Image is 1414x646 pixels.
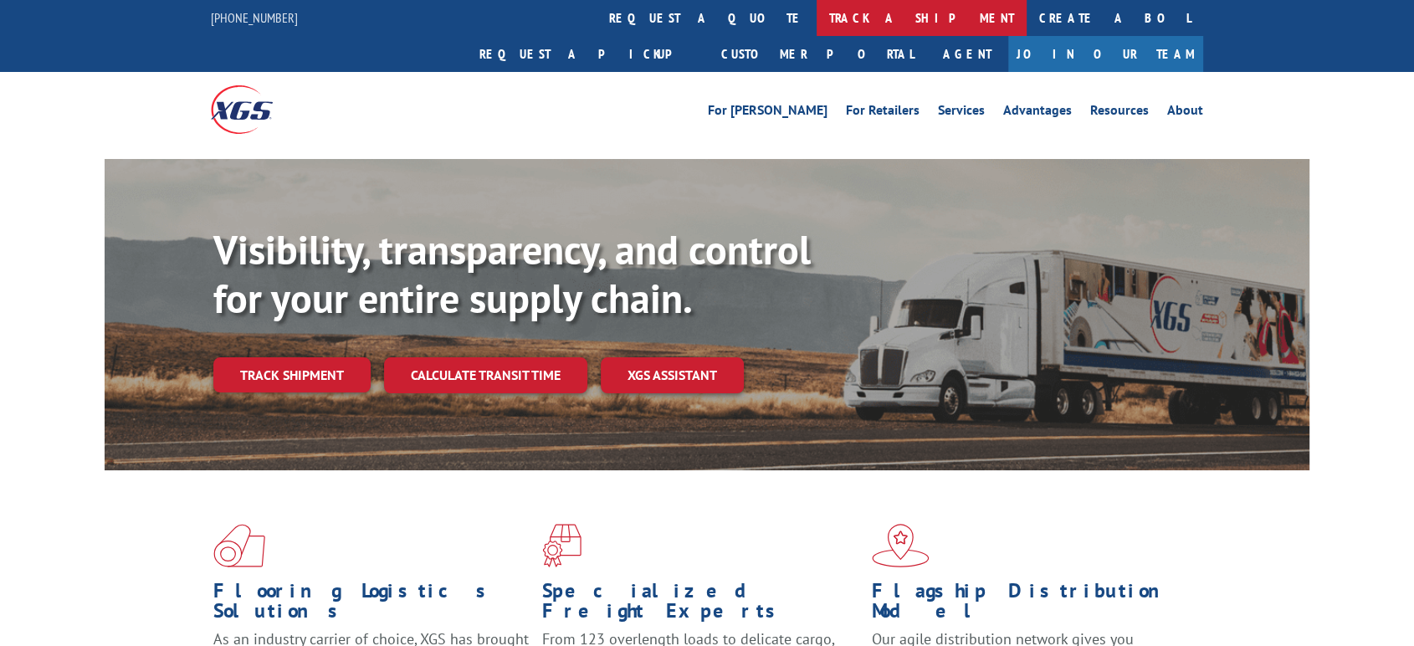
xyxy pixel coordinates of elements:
h1: Specialized Freight Experts [542,581,858,629]
b: Visibility, transparency, and control for your entire supply chain. [213,223,811,324]
a: Services [938,104,985,122]
h1: Flooring Logistics Solutions [213,581,530,629]
a: Resources [1090,104,1149,122]
a: XGS ASSISTANT [601,357,744,393]
a: Calculate transit time [384,357,587,393]
a: About [1167,104,1203,122]
a: Track shipment [213,357,371,392]
a: Advantages [1003,104,1072,122]
a: For Retailers [846,104,920,122]
a: Agent [926,36,1008,72]
img: xgs-icon-total-supply-chain-intelligence-red [213,524,265,567]
img: xgs-icon-focused-on-flooring-red [542,524,581,567]
a: For [PERSON_NAME] [708,104,827,122]
h1: Flagship Distribution Model [872,581,1188,629]
a: Request a pickup [467,36,709,72]
img: xgs-icon-flagship-distribution-model-red [872,524,930,567]
a: Join Our Team [1008,36,1203,72]
a: Customer Portal [709,36,926,72]
a: [PHONE_NUMBER] [211,9,298,26]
